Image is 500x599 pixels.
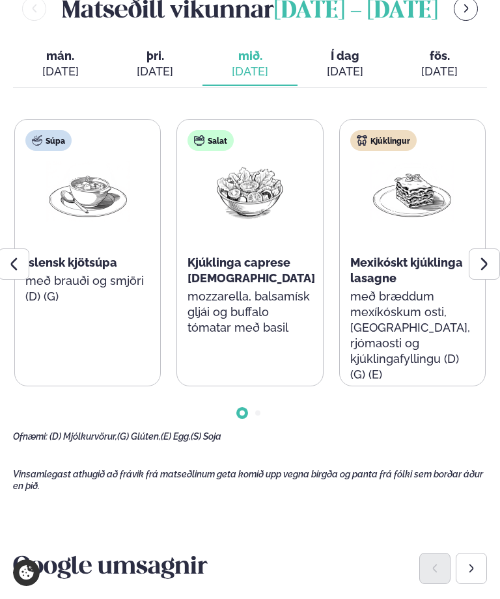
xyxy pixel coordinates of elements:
[419,553,451,584] div: Previous slide
[402,48,477,64] span: fös.
[350,256,463,285] span: Mexikóskt kjúklinga lasagne
[208,161,292,222] img: Salad.png
[255,410,260,416] span: Go to slide 2
[23,48,98,64] span: mán.
[350,289,475,382] p: með bræddum mexíkóskum osti, [GEOGRAPHIC_DATA], rjómaosti og kjúklingafyllingu (D) (G) (E)
[13,431,48,442] span: Ofnæmi:
[370,161,454,222] img: Lasagna.png
[187,130,234,151] div: Salat
[13,43,108,86] button: mán. [DATE]
[202,43,298,86] button: mið. [DATE]
[25,130,72,151] div: Súpa
[308,64,382,79] div: [DATE]
[240,410,245,416] span: Go to slide 1
[13,469,483,491] span: Vinsamlegast athugið að frávik frá matseðlinum geta komið upp vegna birgða og panta frá fólki sem...
[25,273,150,304] p: með brauði og smjöri (D) (G)
[213,64,287,79] div: [DATE]
[308,48,382,64] span: Í dag
[187,289,312,336] p: mozzarella, balsamísk gljái og buffalo tómatar með basil
[117,431,161,442] span: (G) Glúten,
[118,48,193,64] span: þri.
[191,431,221,442] span: (S) Soja
[161,431,191,442] span: (E) Egg,
[118,64,193,79] div: [DATE]
[194,135,204,146] img: salad.svg
[46,161,130,222] img: Soup.png
[23,64,98,79] div: [DATE]
[13,552,487,583] h3: Google umsagnir
[402,64,477,79] div: [DATE]
[187,256,315,285] span: Kjúklinga caprese [DEMOGRAPHIC_DATA]
[32,135,42,146] img: soup.svg
[13,559,40,586] a: Cookie settings
[298,43,393,86] button: Í dag [DATE]
[25,256,117,269] span: Íslensk kjötsúpa
[213,48,287,64] span: mið.
[392,43,487,86] button: fös. [DATE]
[49,431,117,442] span: (D) Mjólkurvörur,
[357,135,367,146] img: chicken.svg
[350,130,417,151] div: Kjúklingur
[108,43,203,86] button: þri. [DATE]
[456,553,487,584] div: Next slide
